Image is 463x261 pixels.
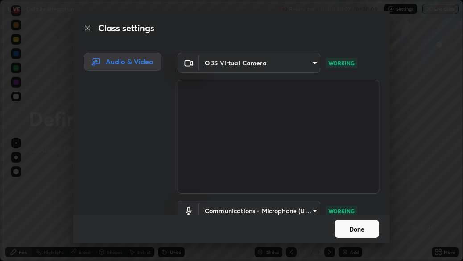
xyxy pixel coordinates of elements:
[328,207,355,215] p: WORKING
[98,21,154,35] h2: Class settings
[199,201,320,221] div: OBS Virtual Camera
[335,220,379,238] button: Done
[84,53,161,71] div: Audio & Video
[199,53,320,73] div: OBS Virtual Camera
[328,59,355,67] p: WORKING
